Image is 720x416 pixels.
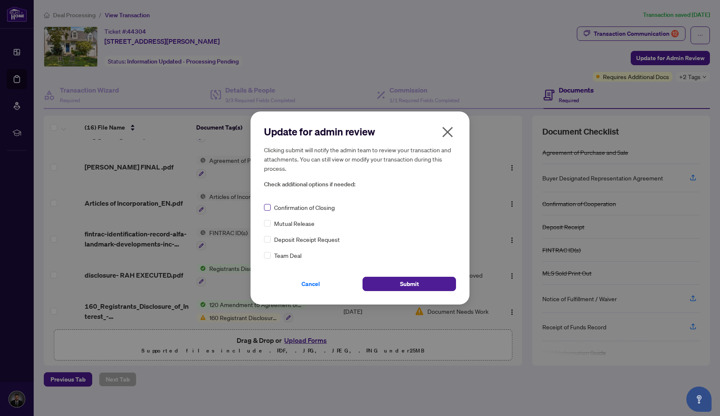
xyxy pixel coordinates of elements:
span: Check additional options if needed: [264,180,456,189]
button: Open asap [686,387,712,412]
span: Submit [400,277,419,291]
span: close [441,125,454,139]
span: Mutual Release [274,219,315,228]
h5: Clicking submit will notify the admin team to review your transaction and attachments. You can st... [264,145,456,173]
span: Team Deal [274,251,301,260]
span: Confirmation of Closing [274,203,335,212]
span: Cancel [301,277,320,291]
button: Submit [363,277,456,291]
span: Deposit Receipt Request [274,235,340,244]
button: Cancel [264,277,357,291]
h2: Update for admin review [264,125,456,138]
